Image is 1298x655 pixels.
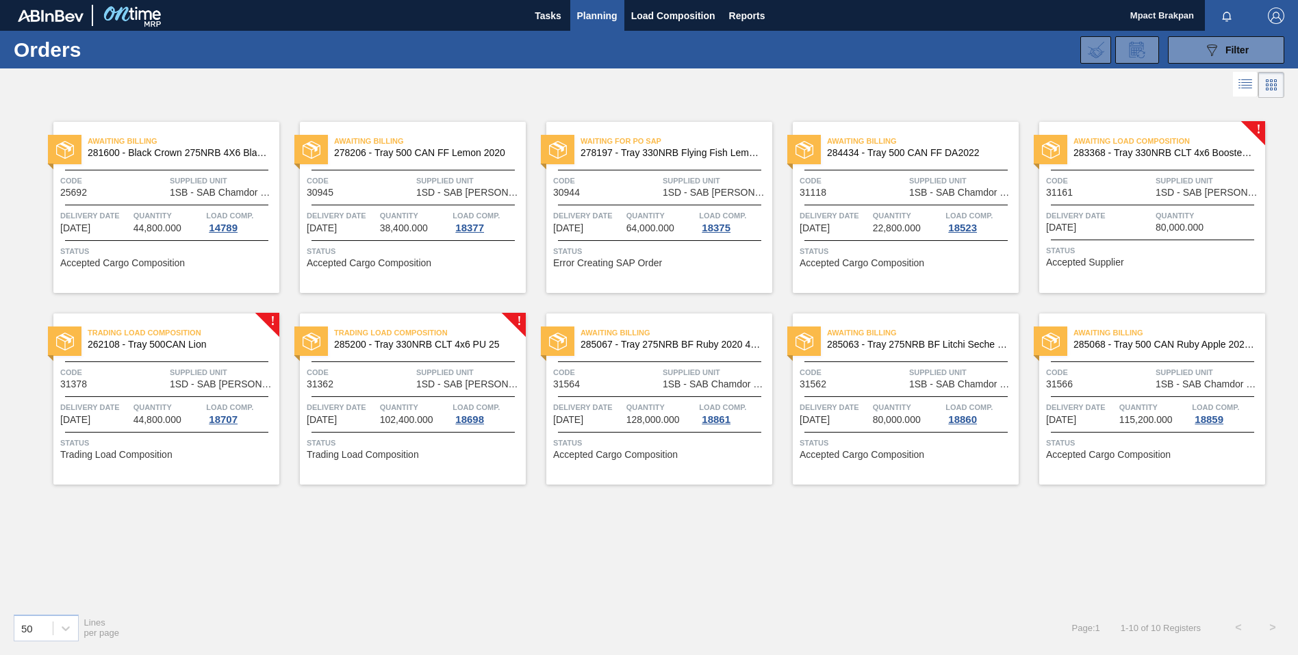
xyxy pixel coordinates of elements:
[581,339,761,350] span: 285067 - Tray 275NRB BF Ruby 2020 4x6 PU
[800,436,1015,450] span: Status
[800,258,924,268] span: Accepted Cargo Composition
[170,174,276,188] span: Supplied Unit
[873,223,921,233] span: 22,800.000
[133,415,181,425] span: 44,800.000
[307,223,337,233] span: 08/22/2025
[1205,6,1249,25] button: Notifications
[1019,313,1265,485] a: statusAwaiting Billing285068 - Tray 500 CAN Ruby Apple 2020 4x6 PUCode31566Supplied Unit1SB - SAB...
[1080,36,1111,64] div: Import Order Negotiation
[1192,400,1262,425] a: Load Comp.18859
[1046,244,1262,257] span: Status
[1156,379,1262,389] span: 1SB - SAB Chamdor Brewery
[307,258,431,268] span: Accepted Cargo Composition
[800,209,869,222] span: Delivery Date
[827,326,1019,339] span: Awaiting Billing
[1046,450,1171,460] span: Accepted Cargo Composition
[1046,400,1116,414] span: Delivery Date
[416,174,522,188] span: Supplied Unit
[699,209,769,233] a: Load Comp.18375
[416,188,522,198] span: 1SD - SAB Rosslyn Brewery
[453,209,522,233] a: Load Comp.18377
[170,365,276,379] span: Supplied Unit
[626,400,696,414] span: Quantity
[307,244,522,258] span: Status
[800,365,906,379] span: Code
[800,415,830,425] span: 09/12/2025
[945,209,1015,233] a: Load Comp.18523
[553,258,662,268] span: Error Creating SAP Order
[553,436,769,450] span: Status
[553,223,583,233] span: 08/24/2025
[380,223,428,233] span: 38,400.000
[581,326,772,339] span: Awaiting Billing
[60,223,90,233] span: 01/20/2025
[945,400,993,414] span: Load Comp.
[699,414,733,425] div: 18861
[133,223,181,233] span: 44,800.000
[453,400,500,414] span: Load Comp.
[60,365,166,379] span: Code
[307,188,333,198] span: 30945
[60,174,166,188] span: Code
[1046,209,1152,222] span: Delivery Date
[663,379,769,389] span: 1SB - SAB Chamdor Brewery
[60,244,276,258] span: Status
[553,365,659,379] span: Code
[945,400,1015,425] a: Load Comp.18860
[334,148,515,158] span: 278206 - Tray 500 CAN FF Lemon 2020
[577,8,618,24] span: Planning
[1192,414,1226,425] div: 18859
[909,174,1015,188] span: Supplied Unit
[1256,611,1290,645] button: >
[206,209,276,233] a: Load Comp.14789
[206,400,276,425] a: Load Comp.18707
[307,365,413,379] span: Code
[827,134,1019,148] span: Awaiting Billing
[18,10,84,22] img: TNhmsLtSVTkK8tSr43FrP2fwEKptu5GPRR3wAAAABJRU5ErkJggg==
[549,333,567,350] img: status
[60,209,130,222] span: Delivery Date
[307,450,419,460] span: Trading Load Composition
[553,174,659,188] span: Code
[416,365,522,379] span: Supplied Unit
[1046,379,1073,389] span: 31566
[88,326,279,339] span: Trading Load Composition
[1046,188,1073,198] span: 31161
[800,188,826,198] span: 31118
[170,188,276,198] span: 1SB - SAB Chamdor Brewery
[800,174,906,188] span: Code
[1156,365,1262,379] span: Supplied Unit
[84,617,120,638] span: Lines per page
[380,209,450,222] span: Quantity
[206,414,240,425] div: 18707
[626,209,696,222] span: Quantity
[1119,415,1173,425] span: 115,200.000
[1046,257,1124,268] span: Accepted Supplier
[1046,174,1152,188] span: Code
[1221,611,1256,645] button: <
[553,400,623,414] span: Delivery Date
[453,414,487,425] div: 18698
[307,400,377,414] span: Delivery Date
[60,379,87,389] span: 31378
[334,326,526,339] span: Trading Load Composition
[699,222,733,233] div: 18375
[581,148,761,158] span: 278197 - Tray 330NRB Flying Fish Lemon (2020)
[699,209,746,222] span: Load Comp.
[827,339,1008,350] span: 285063 - Tray 275NRB BF Litchi Seche 4x6 PU
[416,379,522,389] span: 1SD - SAB Rosslyn Brewery
[553,450,678,460] span: Accepted Cargo Composition
[33,122,279,293] a: statusAwaiting Billing281600 - Black Crown 275NRB 4X6 Blank TrayCode25692Supplied Unit1SB - SAB C...
[553,188,580,198] span: 30944
[1168,36,1284,64] button: Filter
[1046,222,1076,233] span: 08/31/2025
[1121,623,1201,633] span: 1 - 10 of 10 Registers
[873,209,943,222] span: Quantity
[56,333,74,350] img: status
[60,400,130,414] span: Delivery Date
[553,415,583,425] span: 09/11/2025
[206,209,253,222] span: Load Comp.
[1156,209,1262,222] span: Quantity
[206,400,253,414] span: Load Comp.
[626,415,680,425] span: 128,000.000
